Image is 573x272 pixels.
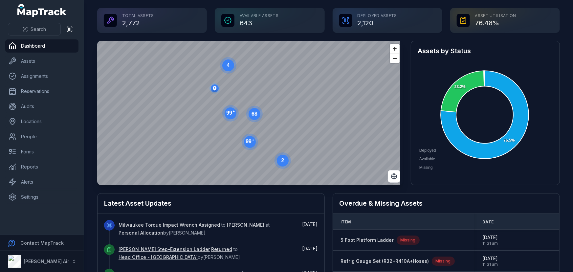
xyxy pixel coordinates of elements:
[119,222,270,236] span: to at by [PERSON_NAME]
[302,221,318,227] time: 8/19/2025, 2:28:06 PM
[482,262,498,267] span: 11:31 am
[5,191,78,204] a: Settings
[24,259,69,264] strong: [PERSON_NAME] Air
[5,100,78,113] a: Audits
[397,236,420,245] div: Missing
[5,85,78,98] a: Reservations
[390,44,400,54] button: Zoom in
[31,26,46,33] span: Search
[252,138,254,142] tspan: +
[419,165,433,170] span: Missing
[341,237,394,243] a: 5 Foot Platform Ladder
[119,222,197,228] a: Milwaukee Torque Impact Wrench
[119,254,198,261] a: Head Office - [GEOGRAPHIC_DATA]
[211,246,232,253] a: Returned
[5,160,78,173] a: Reports
[5,130,78,143] a: People
[482,219,494,225] span: Date
[5,55,78,68] a: Assets
[233,110,235,113] tspan: +
[5,115,78,128] a: Locations
[227,222,264,228] a: [PERSON_NAME]
[8,23,61,35] button: Search
[482,241,498,246] span: 11:31 am
[482,234,498,241] span: [DATE]
[482,255,498,262] span: [DATE]
[432,257,455,266] div: Missing
[419,157,435,161] span: Available
[340,199,553,208] h2: Overdue & Missing Assets
[104,199,318,208] h2: Latest Asset Updates
[419,148,436,153] span: Deployed
[226,110,235,116] text: 99
[5,39,78,53] a: Dashboard
[281,158,284,163] text: 2
[418,46,553,56] h2: Assets by Status
[227,62,230,68] text: 4
[246,138,254,144] text: 99
[390,54,400,63] button: Zoom out
[119,246,240,260] span: to by [PERSON_NAME]
[17,4,67,17] a: MapTrack
[302,246,318,251] time: 8/19/2025, 2:25:37 PM
[341,258,429,264] a: Refrig Gauge Set (R32+R410A+Hoses)
[119,246,210,253] a: [PERSON_NAME] Step-Extension Ladder
[5,145,78,158] a: Forms
[482,255,498,267] time: 8/13/2025, 11:31:22 AM
[302,246,318,251] span: [DATE]
[388,170,400,183] button: Switch to Satellite View
[20,240,64,246] strong: Contact MapTrack
[119,230,163,236] a: Personal Allocation
[252,111,257,117] text: 68
[5,175,78,189] a: Alerts
[302,221,318,227] span: [DATE]
[199,222,220,228] a: Assigned
[97,41,400,185] canvas: Map
[5,70,78,83] a: Assignments
[482,234,498,246] time: 8/13/2025, 11:31:22 AM
[341,219,351,225] span: Item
